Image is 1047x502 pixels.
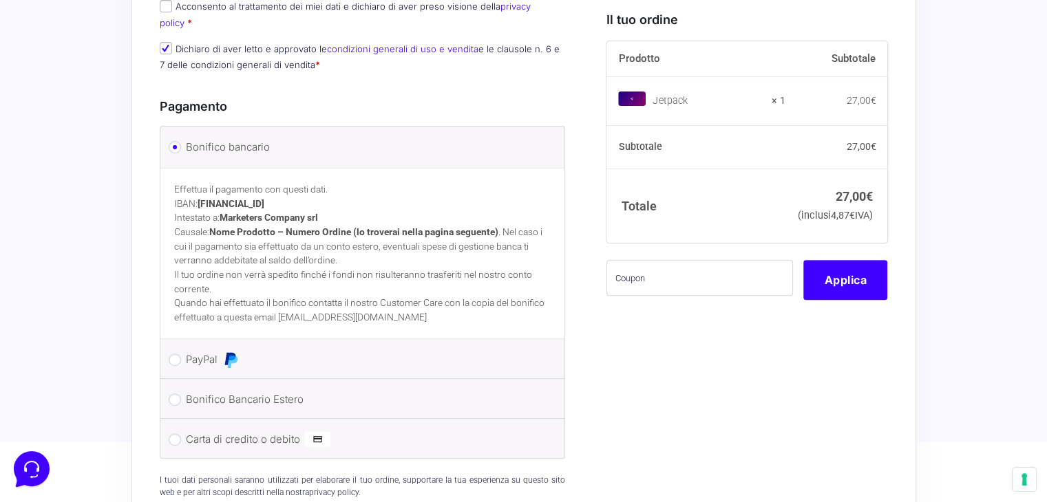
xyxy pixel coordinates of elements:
p: Home [41,395,65,407]
strong: Nome Prodotto – Numero Ordine (lo troverai nella pagina seguente) [209,226,498,237]
label: Bonifico bancario [186,137,535,157]
input: Dichiaro di aver letto e approvato lecondizioni generali di uso e venditae le clausole n. 6 e 7 d... [160,42,172,54]
a: privacy policy [160,1,531,28]
label: Acconsento al trattamento dei miei dati e dichiaro di aver preso visione della [160,1,531,28]
img: PayPal [222,351,239,368]
span: € [870,95,876,106]
label: PayPal [186,349,535,370]
th: Prodotto [606,41,785,77]
span: € [866,189,873,204]
span: Le tue conversazioni [22,55,117,66]
span: Inizia una conversazione [89,124,203,135]
p: Il tuo ordine non verrà spedito finché i fondi non risulteranno trasferiti nel nostro conto corre... [174,268,551,296]
p: Aiuto [212,395,232,407]
h2: Ciao da Marketers 👋 [11,11,231,33]
strong: × 1 [772,94,785,108]
label: Dichiaro di aver letto e approvato le e le clausole n. 6 e 7 delle condizioni generali di vendita [160,43,560,70]
button: Le tue preferenze relative al consenso per le tecnologie di tracciamento [1013,468,1036,491]
button: Home [11,375,96,407]
h3: Pagamento [160,97,566,116]
h3: Il tuo ordine [606,10,887,29]
label: Carta di credito o debito [186,429,535,450]
th: Totale [606,169,785,243]
span: € [870,141,876,152]
a: condizioni generali di uso e vendita [327,43,478,54]
input: Cerca un articolo... [31,200,225,214]
iframe: Customerly Messenger Launcher [11,448,52,490]
bdi: 27,00 [836,189,873,204]
button: Applica [803,260,887,300]
span: Trova una risposta [22,171,107,182]
span: 4,87 [831,210,855,221]
button: Inizia una conversazione [22,116,253,143]
img: Jetpack [618,91,646,106]
a: Apri Centro Assistenza [147,171,253,182]
strong: [FINANCIAL_ID] [198,198,264,209]
bdi: 27,00 [846,95,876,106]
th: Subtotale [785,41,887,77]
img: dark [44,77,72,105]
label: Bonifico Bancario Estero [186,389,535,410]
img: Carta di credito o debito [305,431,330,448]
small: (inclusi IVA) [798,210,873,221]
th: Subtotale [606,125,785,169]
input: Coupon [606,260,793,296]
p: Quando hai effettuato il bonifico contatta il nostro Customer Care con la copia del bonifico effe... [174,296,551,324]
strong: Marketers Company srl [220,212,318,223]
bdi: 27,00 [846,141,876,152]
button: Messaggi [96,375,180,407]
span: € [849,210,855,221]
img: dark [66,77,94,105]
p: I tuoi dati personali saranno utilizzati per elaborare il tuo ordine, supportare la tua esperienz... [160,474,566,499]
p: Effettua il pagamento con questi dati. IBAN: Intestato a: Causale: . Nel caso i cui il pagamento ... [174,182,551,268]
a: privacy policy [309,488,359,497]
div: Jetpack [653,94,763,108]
button: Aiuto [180,375,264,407]
img: dark [22,77,50,105]
p: Messaggi [119,395,156,407]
